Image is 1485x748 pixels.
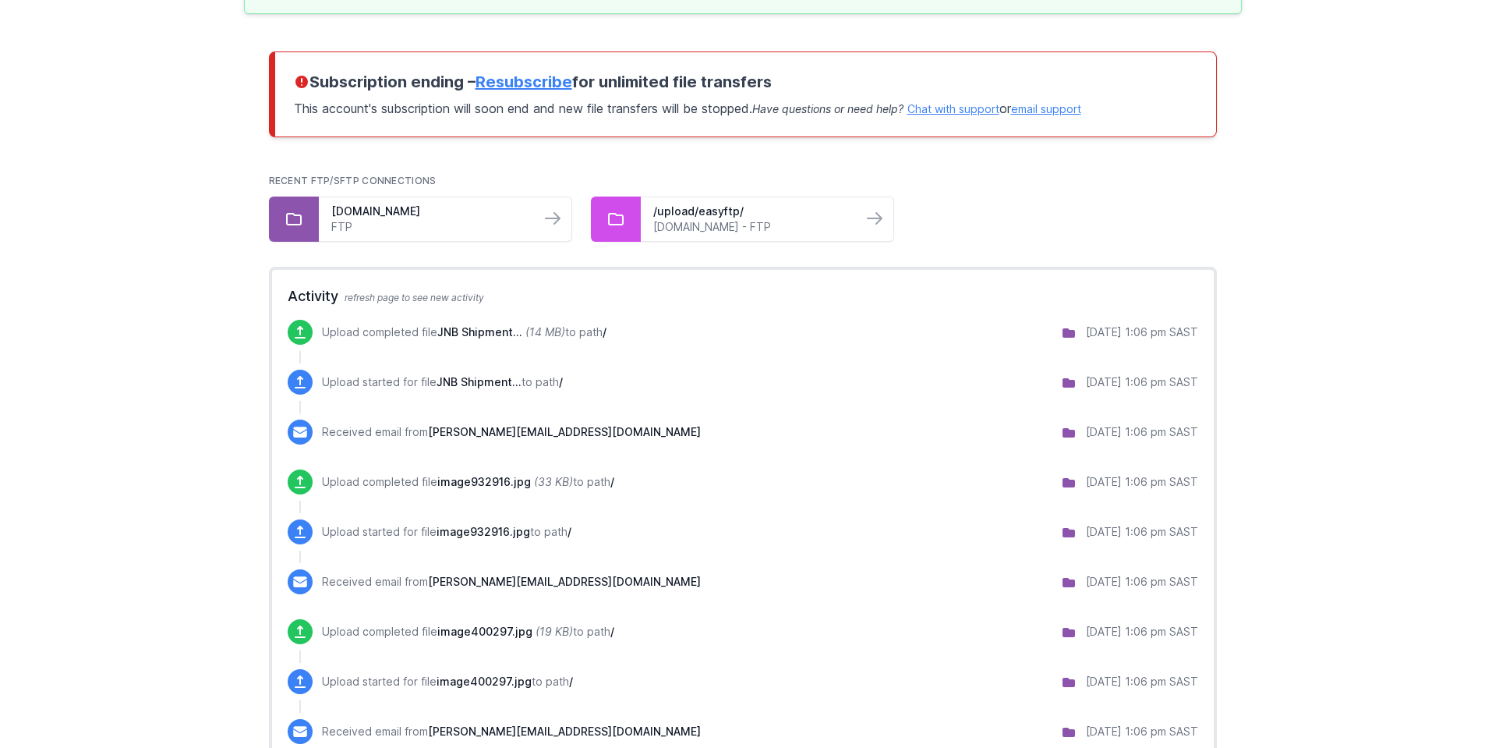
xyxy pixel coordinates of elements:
div: [DATE] 1:06 pm SAST [1086,424,1198,440]
p: Upload started for file to path [322,524,571,540]
a: Chat with support [907,102,999,115]
div: [DATE] 1:06 pm SAST [1086,474,1198,490]
span: / [603,325,606,339]
h2: Activity [288,285,1198,307]
div: [DATE] 1:06 pm SAST [1086,574,1198,590]
i: (19 KB) [536,625,573,638]
span: / [610,625,614,638]
p: Upload completed file to path [322,474,614,490]
span: JNB Shipment Profile Report Thursday, 18 September 2025 13_03_19.xml [437,325,522,339]
div: [DATE] 1:06 pm SAST [1086,524,1198,540]
h2: Recent FTP/SFTP Connections [269,175,1217,187]
span: [PERSON_NAME][EMAIL_ADDRESS][DOMAIN_NAME] [428,725,701,738]
div: [DATE] 1:06 pm SAST [1086,324,1198,340]
p: Upload started for file to path [322,374,563,390]
span: image932916.jpg [437,525,530,538]
a: /upload/easyftp/ [653,204,850,219]
p: Upload completed file to path [322,324,606,340]
span: refresh page to see new activity [345,292,484,303]
iframe: Drift Widget Chat Controller [1407,670,1466,729]
span: / [559,375,563,388]
span: [PERSON_NAME][EMAIL_ADDRESS][DOMAIN_NAME] [428,425,701,438]
a: [DOMAIN_NAME] - FTP [653,219,850,235]
i: (33 KB) [534,475,573,488]
div: [DATE] 1:06 pm SAST [1086,724,1198,739]
div: [DATE] 1:06 pm SAST [1086,674,1198,690]
span: JNB Shipment Profile Report Thursday, 18 September 2025 13_03_19.xml [437,375,522,388]
span: Have questions or need help? [752,102,903,115]
a: [DOMAIN_NAME] [331,204,528,219]
p: Upload completed file to path [322,624,614,640]
a: email support [1011,102,1081,115]
p: Received email from [322,424,701,440]
span: image400297.jpg [437,625,532,638]
p: This account's subscription will soon end and new file transfers will be stopped. or [294,93,1197,118]
div: [DATE] 1:06 pm SAST [1086,374,1198,390]
p: Received email from [322,574,701,590]
h3: Subscription ending – for unlimited file transfers [294,71,1197,93]
a: FTP [331,219,528,235]
span: [PERSON_NAME][EMAIL_ADDRESS][DOMAIN_NAME] [428,575,701,588]
a: Resubscribe [476,73,572,91]
span: / [569,675,573,688]
p: Upload started for file to path [322,674,573,690]
span: image400297.jpg [437,675,532,688]
span: / [567,525,571,538]
p: Received email from [322,724,701,739]
span: image932916.jpg [437,475,531,488]
i: (14 MB) [525,325,565,339]
span: / [610,475,614,488]
div: [DATE] 1:06 pm SAST [1086,624,1198,640]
